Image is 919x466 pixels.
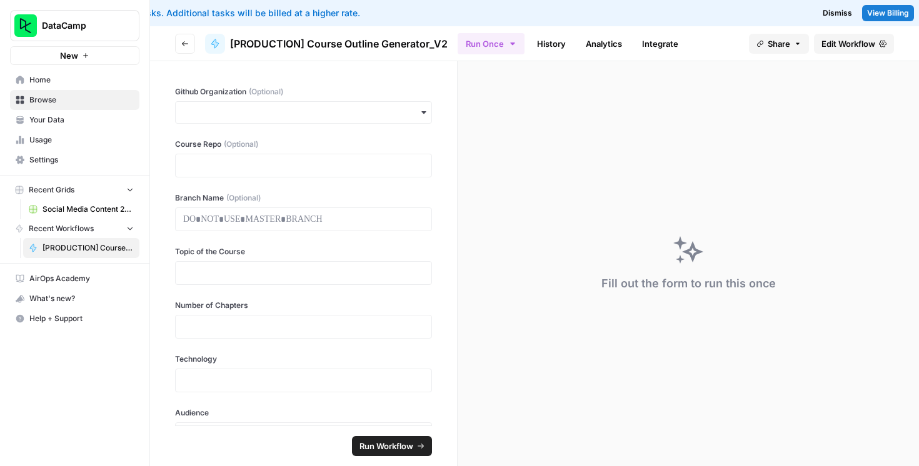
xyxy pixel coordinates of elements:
span: (Optional) [224,139,258,150]
label: Course Repo [175,139,432,150]
button: Dismiss [818,5,857,21]
label: Audience [175,407,432,419]
a: Browse [10,90,139,110]
button: Run Once [458,33,525,54]
img: DataCamp Logo [14,14,37,37]
a: Home [10,70,139,90]
button: New [10,46,139,65]
div: What's new? [11,289,139,308]
div: You've used your included tasks. Additional tasks will be billed at a higher rate. [10,7,586,19]
a: [PRODUCTION] Course Outline Generator_V2 [23,238,139,258]
label: Topic of the Course [175,246,432,257]
span: Social Media Content 2025 [43,204,134,215]
button: Help + Support [10,309,139,329]
span: AirOps Academy [29,273,134,284]
span: Home [29,74,134,86]
label: Github Organization [175,86,432,97]
span: (Optional) [249,86,283,97]
span: Your Data [29,114,134,126]
a: Edit Workflow [814,34,894,54]
a: Integrate [635,34,686,54]
a: Settings [10,150,139,170]
div: Fill out the form to run this once [601,275,776,292]
span: Usage [29,134,134,146]
span: Recent Workflows [29,223,94,234]
span: Run Workflow [359,440,413,452]
button: Workspace: DataCamp [10,10,139,41]
label: Technology [175,354,432,365]
a: View Billing [862,5,914,21]
a: History [530,34,573,54]
button: Recent Grids [10,181,139,199]
button: What's new? [10,289,139,309]
span: Recent Grids [29,184,74,196]
button: Recent Workflows [10,219,139,238]
a: Your Data [10,110,139,130]
span: DataCamp [42,19,118,32]
button: Run Workflow [352,436,432,456]
span: Settings [29,154,134,166]
span: New [60,49,78,62]
a: Usage [10,130,139,150]
button: Share [749,34,809,54]
a: [PRODUCTION] Course Outline Generator_V2 [205,34,448,54]
span: [PRODUCTION] Course Outline Generator_V2 [43,242,134,254]
span: Edit Workflow [821,37,875,50]
span: Browse [29,94,134,106]
label: Branch Name [175,192,432,204]
span: View Billing [867,7,909,19]
span: Dismiss [823,7,852,19]
span: (Optional) [226,192,261,204]
a: Analytics [578,34,630,54]
span: Share [768,37,790,50]
span: [PRODUCTION] Course Outline Generator_V2 [230,36,448,51]
a: Social Media Content 2025 [23,199,139,219]
span: Help + Support [29,313,134,324]
label: Number of Chapters [175,300,432,311]
a: AirOps Academy [10,269,139,289]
